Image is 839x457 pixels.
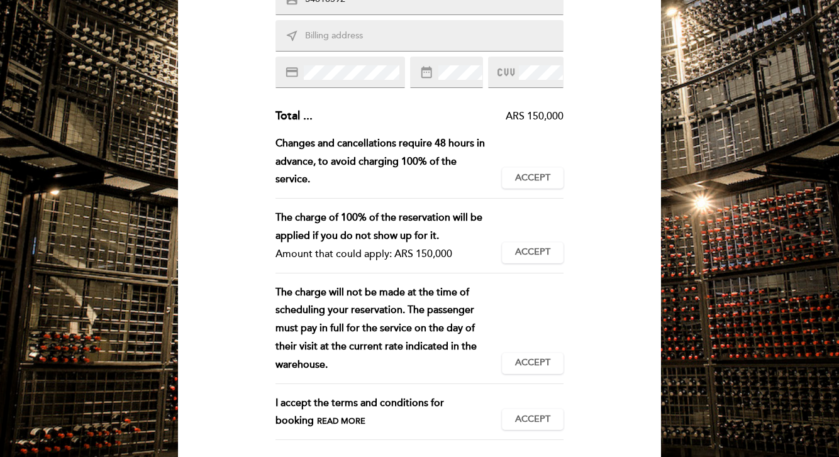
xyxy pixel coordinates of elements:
[285,29,299,43] i: near_me
[285,65,299,79] i: credit_card
[502,242,564,263] button: Accept
[502,409,564,430] button: Accept
[275,135,503,189] div: Changes and cancellations require 48 hours in advance, to avoid charging 100% of the service.
[515,413,550,426] span: Accept
[275,209,492,245] div: The charge of 100% of the reservation will be applied if you do not show up for it.
[515,172,550,185] span: Accept
[313,109,564,124] div: ARS 150,000
[515,356,550,370] span: Accept
[419,65,433,79] i: date_range
[317,416,365,426] span: Read more
[304,29,565,43] input: Billing address
[275,245,492,263] div: Amount that could apply: ARS 150,000
[275,394,503,431] div: I accept the terms and conditions for booking
[275,109,313,123] span: Total ...
[502,353,564,374] button: Accept
[515,246,550,259] span: Accept
[502,167,564,189] button: Accept
[275,284,503,374] div: The charge will not be made at the time of scheduling your reservation. The passenger must pay in...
